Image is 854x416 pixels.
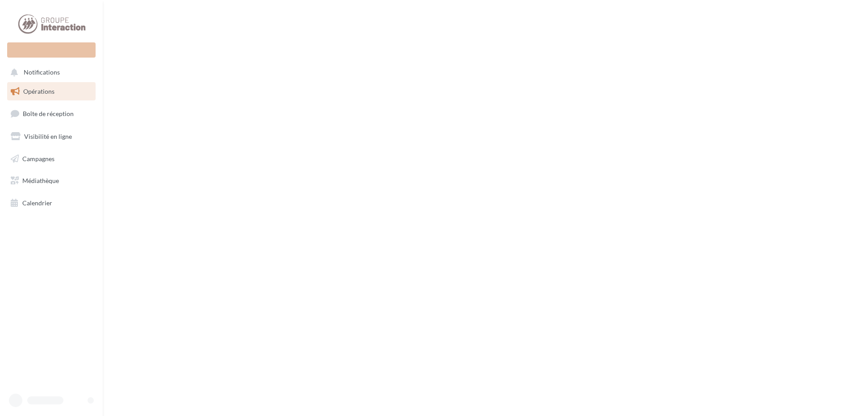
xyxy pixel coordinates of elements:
[5,104,97,123] a: Boîte de réception
[22,199,52,207] span: Calendrier
[24,133,72,140] span: Visibilité en ligne
[7,42,96,58] div: Nouvelle campagne
[5,194,97,212] a: Calendrier
[5,82,97,101] a: Opérations
[5,171,97,190] a: Médiathèque
[22,177,59,184] span: Médiathèque
[23,87,54,95] span: Opérations
[23,110,74,117] span: Boîte de réception
[22,154,54,162] span: Campagnes
[5,150,97,168] a: Campagnes
[5,127,97,146] a: Visibilité en ligne
[24,69,60,76] span: Notifications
